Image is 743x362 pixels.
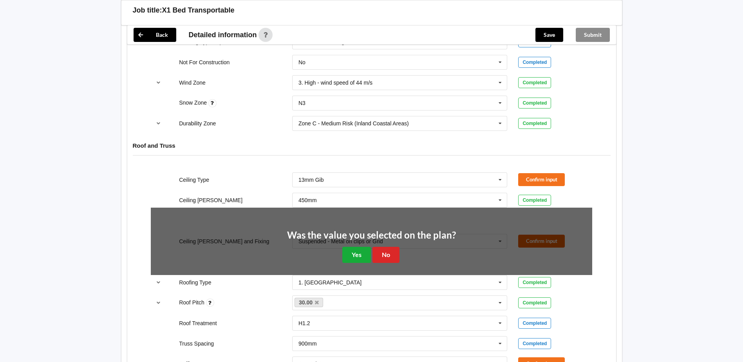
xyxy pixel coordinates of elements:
[372,247,400,263] button: No
[179,279,211,286] label: Roofing Type
[179,340,214,347] label: Truss Spacing
[518,77,551,88] div: Completed
[151,275,166,290] button: reference-toggle
[518,338,551,349] div: Completed
[518,277,551,288] div: Completed
[298,320,310,326] div: H1.2
[287,229,456,241] h2: Was the value you selected on the plan?
[518,118,551,129] div: Completed
[298,80,372,85] div: 3. High - wind speed of 44 m/s
[151,76,166,90] button: reference-toggle
[151,296,166,310] button: reference-toggle
[518,57,551,68] div: Completed
[295,298,324,307] a: 30.00
[179,59,230,65] label: Not For Construction
[133,6,162,15] h3: Job title:
[518,195,551,206] div: Completed
[298,280,362,285] div: 1. [GEOGRAPHIC_DATA]
[518,173,565,186] button: Confirm input
[179,320,217,326] label: Roof Treatment
[298,177,324,183] div: 13mm Gib
[162,6,235,15] h3: X1 Bed Transportable
[151,116,166,130] button: reference-toggle
[518,98,551,109] div: Completed
[179,100,208,106] label: Snow Zone
[179,120,216,127] label: Durability Zone
[298,121,409,126] div: Zone C - Medium Risk (Inland Coastal Areas)
[179,197,242,203] label: Ceiling [PERSON_NAME]
[518,297,551,308] div: Completed
[133,142,611,149] h4: Roof and Truss
[518,318,551,329] div: Completed
[298,100,306,106] div: N3
[179,299,206,306] label: Roof Pitch
[179,177,209,183] label: Ceiling Type
[298,341,317,346] div: 900mm
[298,60,306,65] div: No
[342,247,371,263] button: Yes
[189,31,257,38] span: Detailed information
[298,39,347,45] div: 2 - Normal buildings
[535,28,563,42] button: Save
[298,197,317,203] div: 450mm
[179,80,206,86] label: Wind Zone
[134,28,176,42] button: Back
